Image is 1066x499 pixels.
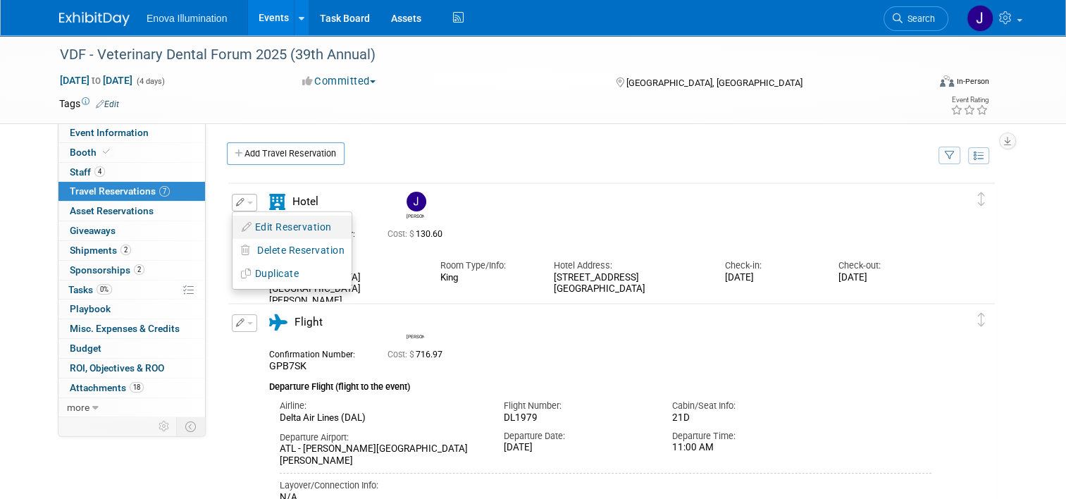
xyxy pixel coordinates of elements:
[70,362,164,374] span: ROI, Objectives & ROO
[956,76,989,87] div: In-Person
[504,442,651,454] div: [DATE]
[388,350,448,359] span: 716.97
[403,192,428,219] div: Janelle Tlusty
[280,400,483,412] div: Airline:
[134,264,144,275] span: 2
[58,319,205,338] a: Misc. Expenses & Credits
[58,359,205,378] a: ROI, Objectives & ROO
[58,241,205,260] a: Shipments2
[257,245,345,256] span: Delete Reservation
[120,245,131,255] span: 2
[269,314,287,331] i: Flight
[504,430,651,443] div: Departure Date:
[269,272,419,307] div: [GEOGRAPHIC_DATA] [GEOGRAPHIC_DATA][PERSON_NAME]
[407,192,426,211] img: Janelle Tlusty
[725,272,818,284] div: [DATE]
[233,240,352,261] button: Delete Reservation
[292,195,318,208] span: Hotel
[70,343,101,354] span: Budget
[269,373,931,394] div: Departure Flight (flight to the event)
[838,259,931,272] div: Check-out:
[58,261,205,280] a: Sponsorships2
[280,431,483,444] div: Departure Airport:
[852,73,989,94] div: Event Format
[70,225,116,236] span: Giveaways
[68,284,112,295] span: Tasks
[297,74,381,89] button: Committed
[407,211,424,219] div: Janelle Tlusty
[626,78,802,88] span: [GEOGRAPHIC_DATA], [GEOGRAPHIC_DATA]
[407,332,424,340] div: Eric Field
[440,259,533,272] div: Room Type/Info:
[978,313,985,327] i: Click and drag to move item
[269,360,306,371] span: GPB7SK
[70,323,180,334] span: Misc. Expenses & Credits
[672,412,819,424] div: 21D
[903,13,935,24] span: Search
[70,185,170,197] span: Travel Reservations
[147,13,227,24] span: Enova Illumination
[58,221,205,240] a: Giveaways
[58,143,205,162] a: Booth
[269,194,285,210] i: Hotel
[725,259,818,272] div: Check-in:
[70,382,144,393] span: Attachments
[152,417,177,436] td: Personalize Event Tab Strip
[58,202,205,221] a: Asset Reservations
[672,400,819,412] div: Cabin/Seat Info:
[978,192,985,207] i: Click and drag to move item
[672,442,819,454] div: 11:00 AM
[70,303,111,314] span: Playbook
[672,430,819,443] div: Departure Time:
[58,123,205,142] a: Event Information
[58,281,205,300] a: Tasks0%
[67,402,89,413] span: more
[58,182,205,201] a: Travel Reservations7
[280,443,483,467] div: ATL - [PERSON_NAME][GEOGRAPHIC_DATA][PERSON_NAME]
[96,99,119,109] a: Edit
[504,412,651,424] div: DL1979
[504,400,651,412] div: Flight Number:
[940,75,954,87] img: Format-Inperson.png
[945,152,955,161] i: Filter by Traveler
[280,412,483,424] div: Delta Air Lines (DAL)
[884,6,948,31] a: Search
[295,316,323,328] span: Flight
[280,479,931,492] div: Layover/Connection Info:
[103,148,110,156] i: Booth reservation complete
[233,217,352,238] button: Edit Reservation
[55,42,910,68] div: VDF - Veterinary Dental Forum 2025 (39th Annual)
[59,97,119,111] td: Tags
[89,75,103,86] span: to
[70,127,149,138] span: Event Information
[70,166,105,178] span: Staff
[58,378,205,398] a: Attachments18
[177,417,206,436] td: Toggle Event Tabs
[967,5,993,32] img: Janelle Tlusty
[130,382,144,393] span: 18
[70,264,144,276] span: Sponsorships
[58,163,205,182] a: Staff4
[70,245,131,256] span: Shipments
[94,166,105,177] span: 4
[388,229,416,239] span: Cost: $
[554,259,703,272] div: Hotel Address:
[135,77,165,86] span: (4 days)
[227,142,345,165] a: Add Travel Reservation
[58,300,205,319] a: Playbook
[59,12,130,26] img: ExhibitDay
[269,345,366,360] div: Confirmation Number:
[159,186,170,197] span: 7
[407,312,426,332] img: Eric Field
[388,229,448,239] span: 130.60
[58,339,205,358] a: Budget
[233,264,352,284] button: Duplicate
[59,74,133,87] span: [DATE] [DATE]
[97,284,112,295] span: 0%
[950,97,988,104] div: Event Rating
[838,272,931,284] div: [DATE]
[388,350,416,359] span: Cost: $
[440,272,533,283] div: King
[70,205,154,216] span: Asset Reservations
[58,398,205,417] a: more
